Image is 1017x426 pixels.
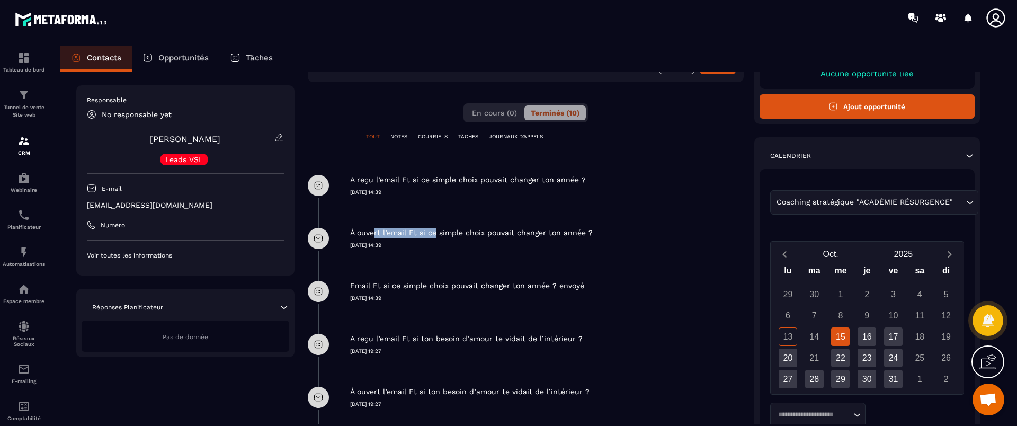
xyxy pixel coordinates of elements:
[524,105,586,120] button: Terminés (10)
[17,172,30,184] img: automations
[775,263,960,388] div: Calendar wrapper
[933,263,959,282] div: di
[3,275,45,312] a: automationsautomationsEspace membre
[3,187,45,193] p: Webinaire
[937,349,956,367] div: 26
[350,295,744,302] p: [DATE] 14:39
[531,109,579,117] span: Terminés (10)
[854,263,880,282] div: je
[805,327,824,346] div: 14
[350,348,744,355] p: [DATE] 19:27
[219,46,283,72] a: Tâches
[884,285,903,304] div: 3
[831,370,850,388] div: 29
[3,312,45,355] a: social-networksocial-networkRéseaux Sociaux
[775,285,960,388] div: Calendar days
[17,51,30,64] img: formation
[906,263,933,282] div: sa
[3,261,45,267] p: Automatisations
[937,306,956,325] div: 12
[775,247,795,261] button: Previous month
[956,197,964,208] input: Search for option
[472,109,517,117] span: En cours (0)
[3,201,45,238] a: schedulerschedulerPlanificateur
[770,69,965,78] p: Aucune opportunité liée
[884,349,903,367] div: 24
[795,245,867,263] button: Open months overlay
[158,53,209,63] p: Opportunités
[774,197,956,208] span: Coaching stratégique "ACADÉMIE RÉSURGENCE"
[350,387,590,397] p: À ouvert l’email Et si ton besoin d’amour te vidait de l’intérieur ?
[3,104,45,119] p: Tunnel de vente Site web
[366,133,380,140] p: TOUT
[937,370,956,388] div: 2
[911,327,929,346] div: 18
[163,333,208,341] span: Pas de donnée
[3,164,45,201] a: automationsautomationsWebinaire
[350,228,593,238] p: À ouvert l’email Et si ce simple choix pouvait changer ton année ?
[350,189,744,196] p: [DATE] 14:39
[937,327,956,346] div: 19
[3,355,45,392] a: emailemailE-mailing
[805,370,824,388] div: 28
[132,46,219,72] a: Opportunités
[3,67,45,73] p: Tableau de bord
[805,349,824,367] div: 21
[884,327,903,346] div: 17
[246,53,273,63] p: Tâches
[87,53,121,63] p: Contacts
[774,410,851,420] input: Search for option
[3,224,45,230] p: Planificateur
[350,242,744,249] p: [DATE] 14:39
[779,306,797,325] div: 6
[350,281,584,291] p: Email Et si ce simple choix pouvait changer ton année ? envoyé
[3,127,45,164] a: formationformationCRM
[779,327,797,346] div: 13
[779,285,797,304] div: 29
[390,133,407,140] p: NOTES
[867,245,940,263] button: Open years overlay
[911,285,929,304] div: 4
[350,401,744,408] p: [DATE] 19:27
[87,251,284,260] p: Voir toutes les informations
[937,285,956,304] div: 5
[775,263,801,282] div: lu
[831,327,850,346] div: 15
[911,349,929,367] div: 25
[858,370,876,388] div: 30
[858,327,876,346] div: 16
[831,349,850,367] div: 22
[150,134,220,144] a: [PERSON_NAME]
[831,306,850,325] div: 8
[3,238,45,275] a: automationsautomationsAutomatisations
[858,349,876,367] div: 23
[60,46,132,72] a: Contacts
[15,10,110,29] img: logo
[17,209,30,221] img: scheduler
[3,415,45,421] p: Comptabilité
[770,190,978,215] div: Search for option
[17,320,30,333] img: social-network
[87,96,284,104] p: Responsable
[350,175,586,185] p: A reçu l’email Et si ce simple choix pouvait changer ton année ?
[17,88,30,101] img: formation
[770,152,811,160] p: Calendrier
[940,247,959,261] button: Next month
[101,221,125,229] p: Numéro
[102,184,122,193] p: E-mail
[911,370,929,388] div: 1
[17,400,30,413] img: accountant
[779,370,797,388] div: 27
[350,334,583,344] p: A reçu l’email Et si ton besoin d’amour te vidait de l’intérieur ?
[17,246,30,259] img: automations
[805,285,824,304] div: 30
[17,283,30,296] img: automations
[102,110,172,119] p: No responsable yet
[831,285,850,304] div: 1
[973,384,1004,415] div: Ouvrir le chat
[801,263,827,282] div: ma
[458,133,478,140] p: TÂCHES
[3,43,45,81] a: formationformationTableau de bord
[760,94,975,119] button: Ajout opportunité
[17,363,30,376] img: email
